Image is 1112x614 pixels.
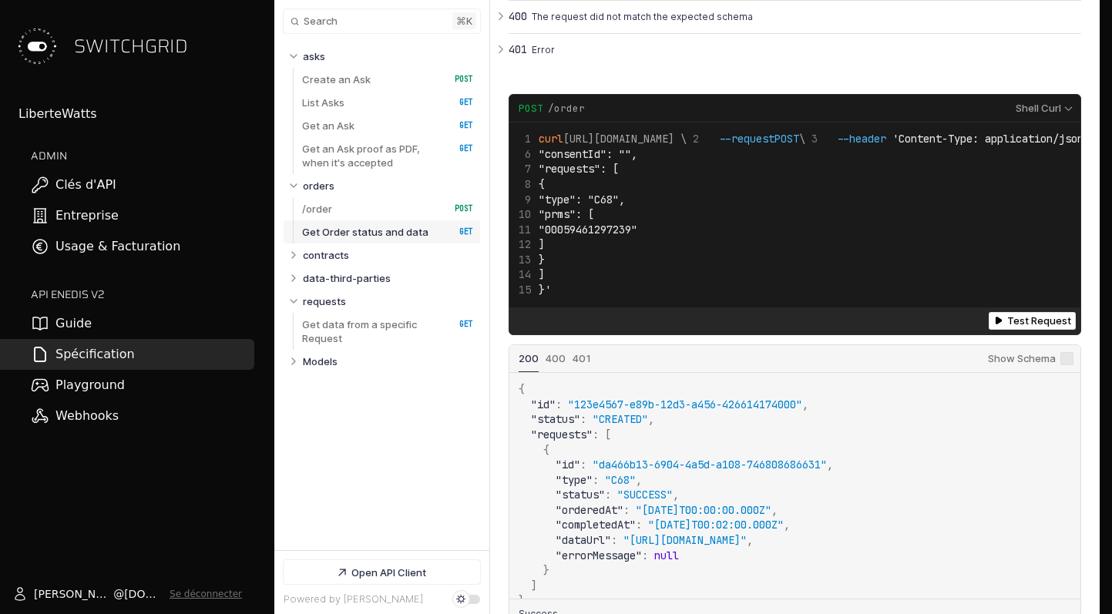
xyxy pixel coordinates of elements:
span: "SUCCESS" [617,488,673,502]
span: } [543,563,549,577]
a: data-third-parties [303,267,474,290]
span: GET [443,319,473,330]
span: , [802,398,808,411]
span: \ [687,132,805,146]
p: Models [303,354,338,368]
a: Open API Client [284,560,480,584]
span: "[URL][DOMAIN_NAME]" [623,533,747,547]
span: , [771,503,778,517]
div: LiberteWatts [18,105,254,123]
span: GET [443,143,473,154]
p: List Asks [302,96,344,109]
span: "type": "C68", [539,193,625,206]
p: Get Order status and data [302,225,428,239]
span: , [636,473,642,487]
span: "type" [556,473,593,487]
a: Models [303,350,474,373]
span: "id" [556,458,580,471]
span: GET [443,97,473,108]
span: ] [539,267,545,281]
span: Search [304,15,338,27]
a: requests [303,290,474,313]
p: The request did not match the expected schema [532,10,1077,24]
span: @ [113,586,124,602]
p: Get an Ask proof as PDF, when it's accepted [302,142,438,169]
span: , [827,458,833,471]
span: 401 [573,352,591,364]
span: : [623,503,630,517]
span: "status" [556,488,605,502]
p: contracts [303,248,349,262]
label: Show Schema [988,345,1073,373]
span: "completedAt" [556,518,636,532]
span: --request [719,132,799,146]
span: }' [539,283,551,297]
span: SWITCHGRID [74,34,188,59]
span: "00059461297239" [539,223,637,237]
span: , [784,518,790,532]
span: "orderedAt" [556,503,623,517]
p: orders [303,179,334,193]
span: curl [539,132,563,146]
span: "C68" [605,473,636,487]
span: GET [443,120,473,131]
a: Powered by [PERSON_NAME] [284,593,423,605]
span: POST [519,102,543,116]
span: /order [548,102,585,116]
button: 400 The request did not match the expected schema [509,1,1081,33]
a: Get an Ask proof as PDF, when it's accepted GET [302,137,473,174]
a: List Asks GET [302,91,473,114]
span: : [580,412,586,426]
span: : [642,549,648,562]
span: "consentId": "", [539,147,637,161]
span: "requests": [ [539,162,619,176]
span: \ [805,132,1097,146]
span: "id" [531,398,556,411]
span: POST [443,74,473,85]
a: /order POST [302,197,473,220]
span: ] [531,579,537,592]
span: } [519,593,525,607]
span: "prms": [ [539,207,594,221]
div: Set dark mode [456,595,465,604]
span: "status" [531,412,580,426]
button: 401 Error [509,34,1081,66]
span: : [593,473,599,487]
span: "errorMessage" [556,549,642,562]
p: Create an Ask [302,72,371,86]
a: Create an Ask POST [302,68,473,91]
span: "[DATE]T00:02:00.000Z" [648,518,784,532]
span: : [636,518,642,532]
button: Test Request [989,312,1076,330]
p: asks [303,49,325,63]
span: : [593,428,599,441]
span: "CREATED" [593,412,648,426]
nav: Table of contents for Api [274,38,489,550]
span: "123e4567-e89b-12d3-a456-426614174000" [568,398,802,411]
span: : [580,458,586,471]
span: [DOMAIN_NAME] [124,586,163,602]
span: "da466b13-6904-4a5d-a108-746808686631" [593,458,827,471]
p: Error [532,43,1077,57]
span: 'Content-Type: application/json' [892,132,1090,146]
span: , [673,488,679,502]
a: asks [303,45,474,68]
h2: API ENEDIS v2 [31,287,254,302]
p: data-third-parties [303,271,391,285]
a: Get data from a specific Request GET [302,313,473,350]
p: Get data from a specific Request [302,317,438,345]
span: "dataUrl" [556,533,611,547]
span: , [747,533,753,547]
img: Switchgrid Logo [12,22,62,71]
span: 200 [519,352,539,364]
span: "[DATE]T00:00:00.000Z" [636,503,771,517]
a: Get Order status and data GET [302,220,473,243]
p: requests [303,294,346,308]
span: { [539,177,545,191]
a: Get an Ask GET [302,114,473,137]
p: /order [302,202,332,216]
span: 401 [509,43,527,55]
span: 400 [509,10,527,22]
span: } [539,253,545,267]
span: POST [774,132,799,146]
